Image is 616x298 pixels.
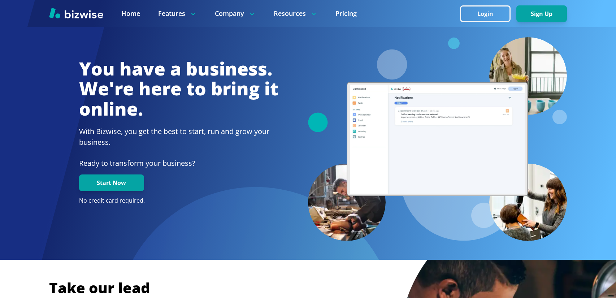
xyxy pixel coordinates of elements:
h2: Take our lead [49,278,567,298]
a: Home [121,9,140,18]
button: Start Now [79,174,144,191]
p: Resources [274,9,317,18]
p: Ready to transform your business? [79,158,278,169]
p: Features [158,9,197,18]
h1: You have a business. We're here to bring it online. [79,59,278,119]
img: Bizwise Logo [49,8,103,18]
p: Company [215,9,256,18]
a: Pricing [335,9,357,18]
a: Sign Up [516,10,567,17]
a: Login [460,10,516,17]
p: No credit card required. [79,197,278,205]
button: Login [460,5,511,22]
button: Sign Up [516,5,567,22]
h2: With Bizwise, you get the best to start, run and grow your business. [79,126,278,148]
a: Start Now [79,180,144,186]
